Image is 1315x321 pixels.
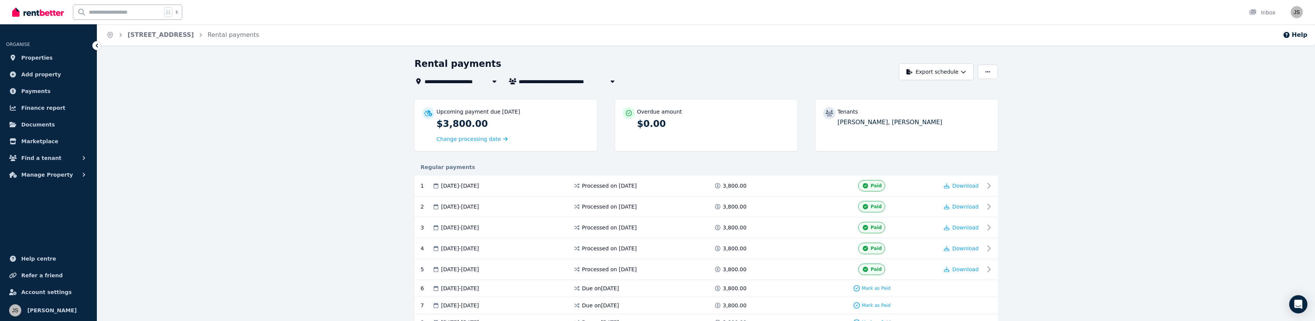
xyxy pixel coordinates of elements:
[21,137,58,146] span: Marketplace
[944,182,979,190] button: Download
[952,183,979,189] span: Download
[21,120,55,129] span: Documents
[723,285,747,292] span: 3,800.00
[441,182,479,190] span: [DATE] - [DATE]
[723,302,747,309] span: 3,800.00
[723,245,747,252] span: 3,800.00
[952,245,979,251] span: Download
[175,9,178,15] span: k
[97,24,268,46] nav: Breadcrumb
[6,167,91,182] button: Manage Property
[871,245,882,251] span: Paid
[944,203,979,210] button: Download
[582,245,637,252] span: Processed on [DATE]
[421,222,432,233] div: 3
[944,266,979,273] button: Download
[441,224,479,231] span: [DATE] - [DATE]
[421,264,432,275] div: 5
[21,170,73,179] span: Manage Property
[21,70,61,79] span: Add property
[6,150,91,166] button: Find a tenant
[208,31,259,38] a: Rental payments
[871,225,882,231] span: Paid
[582,302,619,309] span: Due on [DATE]
[6,134,91,149] a: Marketplace
[637,108,682,115] p: Overdue amount
[1249,9,1276,16] div: Inbox
[437,135,508,143] a: Change processing date
[6,84,91,99] a: Payments
[12,6,64,18] img: RentBetter
[437,135,501,143] span: Change processing date
[838,108,858,115] p: Tenants
[1283,30,1307,40] button: Help
[944,245,979,252] button: Download
[582,203,637,210] span: Processed on [DATE]
[952,204,979,210] span: Download
[582,224,637,231] span: Processed on [DATE]
[871,204,882,210] span: Paid
[6,100,91,115] a: Finance report
[6,268,91,283] a: Refer a friend
[421,201,432,212] div: 2
[944,224,979,231] button: Download
[862,302,891,308] span: Mark as Paid
[421,302,432,309] div: 7
[21,153,62,163] span: Find a tenant
[723,182,747,190] span: 3,800.00
[415,58,502,70] h1: Rental payments
[441,266,479,273] span: [DATE] - [DATE]
[6,285,91,300] a: Account settings
[582,182,637,190] span: Processed on [DATE]
[21,53,53,62] span: Properties
[6,117,91,132] a: Documents
[21,288,72,297] span: Account settings
[128,31,194,38] a: [STREET_ADDRESS]
[421,285,432,292] div: 6
[9,304,21,316] img: Joe Smargiassi
[437,118,589,130] p: $3,800.00
[21,254,56,263] span: Help centre
[441,203,479,210] span: [DATE] - [DATE]
[637,118,790,130] p: $0.00
[582,266,637,273] span: Processed on [DATE]
[862,285,891,291] span: Mark as Paid
[582,285,619,292] span: Due on [DATE]
[21,271,63,280] span: Refer a friend
[1289,295,1307,313] div: Open Intercom Messenger
[723,203,747,210] span: 3,800.00
[6,251,91,266] a: Help centre
[21,87,51,96] span: Payments
[27,306,77,315] span: [PERSON_NAME]
[421,180,432,191] div: 1
[6,42,30,47] span: ORGANISE
[437,108,520,115] p: Upcoming payment due [DATE]
[441,245,479,252] span: [DATE] - [DATE]
[415,163,998,171] div: Regular payments
[899,63,974,80] button: Export schedule
[441,285,479,292] span: [DATE] - [DATE]
[421,243,432,254] div: 4
[871,183,882,189] span: Paid
[952,266,979,272] span: Download
[723,266,747,273] span: 3,800.00
[6,50,91,65] a: Properties
[723,224,747,231] span: 3,800.00
[441,302,479,309] span: [DATE] - [DATE]
[838,118,990,127] p: [PERSON_NAME], [PERSON_NAME]
[871,266,882,272] span: Paid
[1291,6,1303,18] img: Joe Smargiassi
[6,67,91,82] a: Add property
[21,103,65,112] span: Finance report
[952,225,979,231] span: Download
